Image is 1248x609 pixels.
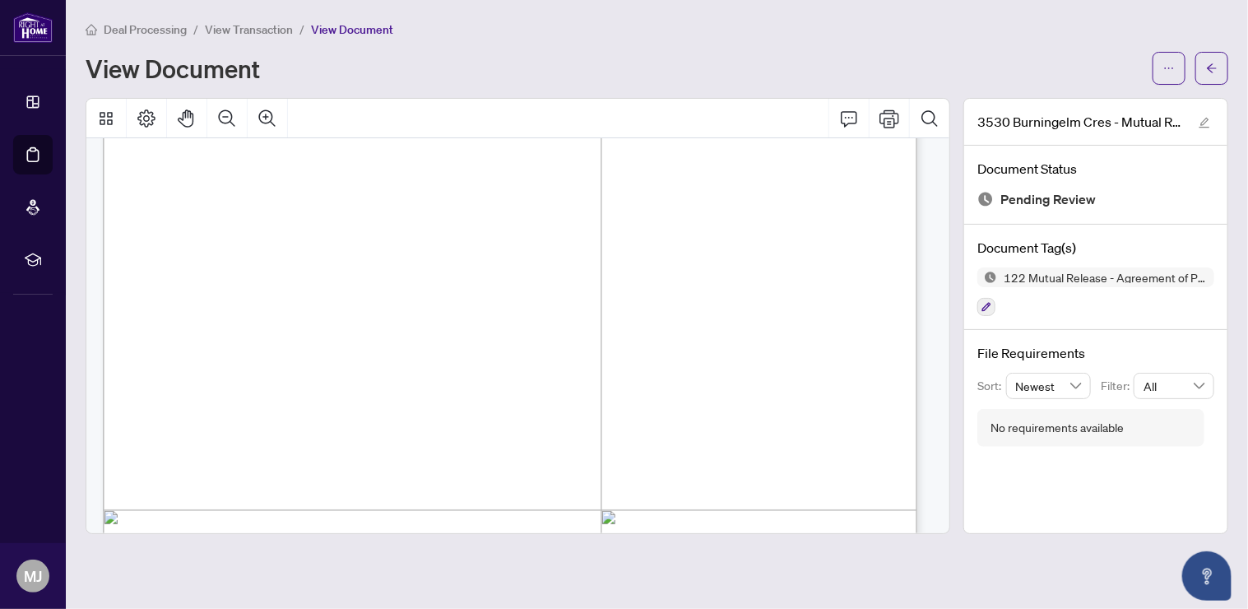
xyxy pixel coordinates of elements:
p: Sort: [977,377,1006,395]
span: Pending Review [1000,188,1096,211]
p: Filter: [1101,377,1134,395]
span: 122 Mutual Release - Agreement of Purchase and Sale [997,272,1214,283]
span: MJ [24,565,42,588]
span: View Transaction [205,22,293,37]
span: ellipsis [1163,63,1175,74]
span: edit [1199,117,1210,128]
span: View Document [311,22,393,37]
button: Open asap [1182,551,1232,601]
li: / [193,20,198,39]
span: home [86,24,97,35]
span: 3530 Burningelm Cres - Mutual Release.pdf [977,112,1183,132]
h4: Document Tag(s) [977,238,1214,258]
div: No requirements available [991,419,1124,437]
img: logo [13,12,53,43]
h1: View Document [86,55,260,81]
h4: Document Status [977,159,1214,179]
img: Document Status [977,191,994,207]
img: Status Icon [977,267,997,287]
li: / [299,20,304,39]
span: arrow-left [1206,63,1218,74]
span: Newest [1016,374,1082,398]
span: All [1144,374,1204,398]
span: Deal Processing [104,22,187,37]
h4: File Requirements [977,343,1214,363]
